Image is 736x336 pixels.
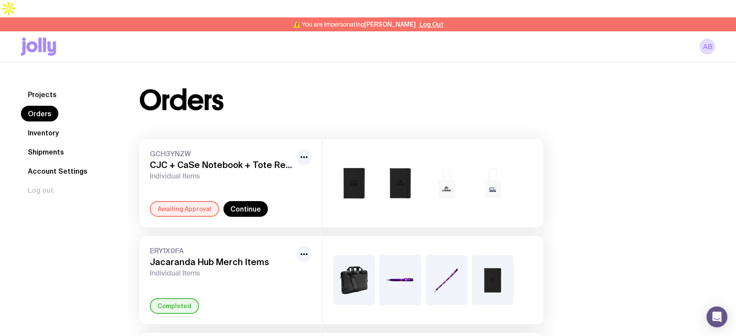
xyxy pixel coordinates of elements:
[150,298,199,314] div: Completed
[150,257,293,267] h3: Jacaranda Hub Merch Items
[150,149,293,158] span: GCH3YNZW
[21,182,61,198] button: Log out
[21,106,58,121] a: Orders
[139,87,223,114] h1: Orders
[223,201,268,217] a: Continue
[150,160,293,170] h3: CJC + CaSe Notebook + Tote Re-stock
[21,125,66,141] a: Inventory
[706,306,727,327] div: Open Intercom Messenger
[150,246,293,255] span: ERY1X0FA
[150,172,293,181] span: Individual Items
[21,87,64,102] a: Projects
[293,21,416,28] span: ⚠️ You are impersonating
[21,163,95,179] a: Account Settings
[364,21,416,28] span: [PERSON_NAME]
[21,144,71,160] a: Shipments
[419,21,443,28] button: Log Out
[150,201,219,217] div: Awaiting Approval
[699,39,715,54] a: AB
[150,269,293,278] span: Individual Items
